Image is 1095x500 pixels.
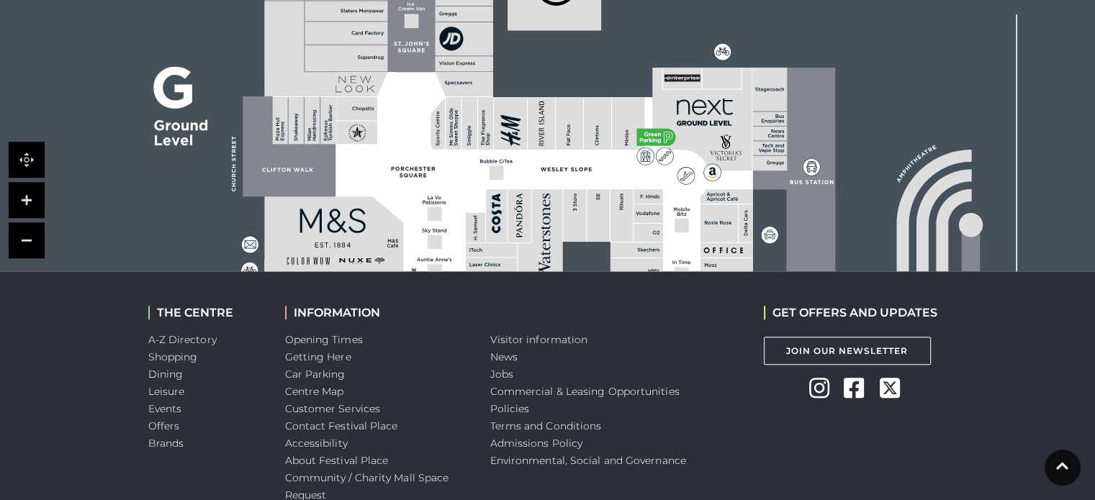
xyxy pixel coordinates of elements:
a: Commercial & Leasing Opportunities [490,385,680,398]
a: Centre Map [285,385,344,398]
a: Contact Festival Place [285,419,398,432]
a: Terms and Conditions [490,419,602,432]
a: Policies [490,402,530,415]
h2: THE CENTRE [148,306,263,319]
a: Leisure [148,385,185,398]
a: Brands [148,437,184,450]
a: Join Our Newsletter [764,337,931,365]
a: News [490,350,518,363]
a: Dining [148,368,184,381]
a: Shopping [148,350,198,363]
a: Environmental, Social and Governance [490,454,686,467]
a: Events [148,402,182,415]
a: Customer Services [285,402,381,415]
a: Visitor information [490,333,588,346]
a: Offers [148,419,180,432]
h2: GET OFFERS AND UPDATES [764,306,937,319]
h2: INFORMATION [285,306,469,319]
a: Admissions Policy [490,437,583,450]
a: Car Parking [285,368,346,381]
a: About Festival Place [285,454,389,467]
a: Opening Times [285,333,363,346]
a: Getting Here [285,350,351,363]
a: Accessibility [285,437,348,450]
a: A-Z Directory [148,333,217,346]
a: Jobs [490,368,513,381]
